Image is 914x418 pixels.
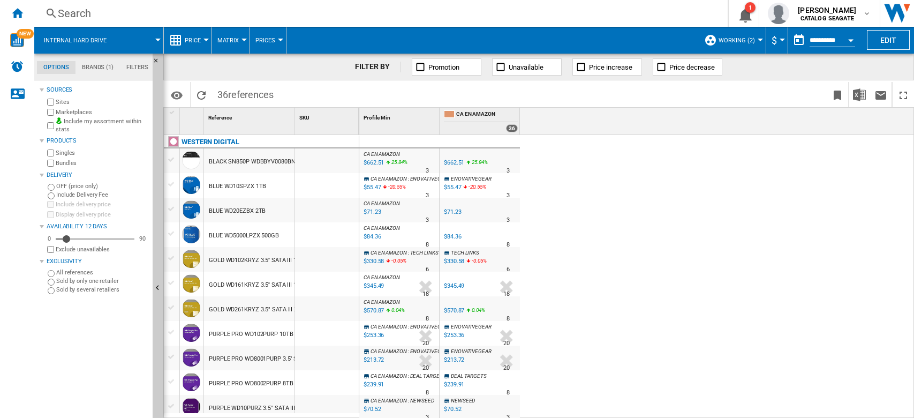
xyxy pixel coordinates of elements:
[451,324,492,330] span: ENOVATIVEGEAR
[471,158,477,170] i: %
[422,363,429,374] div: Delivery Time : 20 days
[426,387,429,398] div: Delivery Time : 8 days
[391,258,403,264] span: -0.05
[10,33,24,47] img: wise-card.svg
[40,27,158,54] div: Internal hard drive
[209,273,342,297] div: GOLD WD161KRYZ 3.5'' SATA III 16TB 7200 512MB
[209,150,311,174] div: BLACK SN850P WDBBYV0080BNC 8TB
[56,117,62,124] img: mysite-bg-18x18.png
[469,184,482,190] span: -20.55
[451,250,479,256] span: TECH LINKS
[209,297,342,322] div: GOLD WD261KRYZ 3.5" SATA III 26TB 7200 512MB
[408,348,451,354] span: : ENOVATIVEGEAR
[456,110,518,120] span: CA EN AMAZON
[442,256,464,267] div: $330.58
[467,182,474,195] i: %
[426,190,429,201] div: Delivery Time : 3 days
[191,82,212,107] button: Reload
[56,182,148,190] label: OFF (price only)
[390,256,397,269] i: %
[408,373,446,379] span: : DEAL TARGETS
[451,348,492,354] span: ENOVATIVEGEAR
[422,289,429,300] div: Delivery Time : 18 days
[444,381,464,388] div: $239.91
[56,108,148,116] label: Marketplaces
[371,398,407,404] span: CA EN AMAZON
[44,37,107,44] span: Internal hard drive
[472,159,484,165] span: 25.84
[47,99,54,106] input: Sites
[153,54,165,73] button: Hide
[426,240,429,250] div: Delivery Time : 8 days
[364,200,400,206] span: CA EN AMAZON
[719,27,760,54] button: working (2)
[745,2,756,13] div: 1
[426,264,429,275] div: Delivery Time : 6 days
[507,190,510,201] div: Delivery Time : 3 days
[47,119,54,132] input: Include my assortment within stats
[772,27,782,54] div: $
[387,182,394,195] i: %
[371,176,407,182] span: CA EN AMAZON
[362,256,384,267] div: Last updated : Tuesday, 14 October 2025 10:39
[444,356,464,363] div: $213.72
[507,166,510,176] div: Delivery Time : 3 days
[362,305,384,316] div: Last updated : Tuesday, 14 October 2025 09:37
[56,268,148,277] label: All references
[768,3,789,24] img: profile.jpg
[56,277,148,285] label: Sold by only one retailer
[185,37,201,44] span: Price
[206,108,294,124] div: Sort None
[58,6,700,21] div: Search
[56,245,148,253] label: Exclude unavailables
[471,256,477,269] i: %
[451,176,492,182] span: ENOVATIVEGEAR
[426,313,429,324] div: Delivery Time : 8 days
[653,58,722,76] button: Price decrease
[444,184,461,191] div: $55.47
[444,332,464,339] div: $253.36
[355,62,401,72] div: FILTER BY
[408,176,451,182] span: : ENOVATIVEGEAR
[120,61,155,74] md-tab-item: Filters
[472,258,483,264] span: -0.05
[364,299,400,305] span: CA EN AMAZON
[841,29,860,48] button: Open calendar
[182,108,203,124] div: Sort None
[206,108,294,124] div: Reference Sort None
[507,387,510,398] div: Delivery Time : 8 days
[299,115,309,121] span: SKU
[390,305,397,318] i: %
[48,184,55,191] input: OFF (price only)
[362,330,384,341] div: Last updated : Tuesday, 14 October 2025 09:36
[361,108,439,124] div: Sort None
[371,373,407,379] span: CA EN AMAZON
[47,150,54,156] input: Singles
[47,246,54,253] input: Display delivery price
[297,108,359,124] div: Sort None
[507,215,510,226] div: Delivery Time : 3 days
[47,160,54,167] input: Bundles
[362,232,381,242] div: Last updated : Tuesday, 14 October 2025 10:10
[444,307,464,314] div: $570.87
[867,30,910,50] button: Edit
[442,330,464,341] div: $253.36
[56,149,148,157] label: Singles
[428,63,459,71] span: Promotion
[209,322,293,347] div: PURPLE PRO WD102PURP 10TB
[509,63,543,71] span: Unavailable
[442,379,464,390] div: $239.91
[870,82,892,107] button: Send this report by email
[408,324,451,330] span: : ENOVATIVEGEAR
[209,371,293,396] div: PURPLE PRO WD8002PURP 8TB
[371,250,407,256] span: CA EN AMAZON
[48,270,55,277] input: All references
[255,27,281,54] button: Prices
[45,235,54,243] div: 0
[364,274,400,280] span: CA EN AMAZON
[364,225,400,231] span: CA EN AMAZON
[208,115,232,121] span: Reference
[47,257,148,266] div: Exclusivity
[507,240,510,250] div: Delivery Time : 8 days
[444,159,464,166] div: $662.51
